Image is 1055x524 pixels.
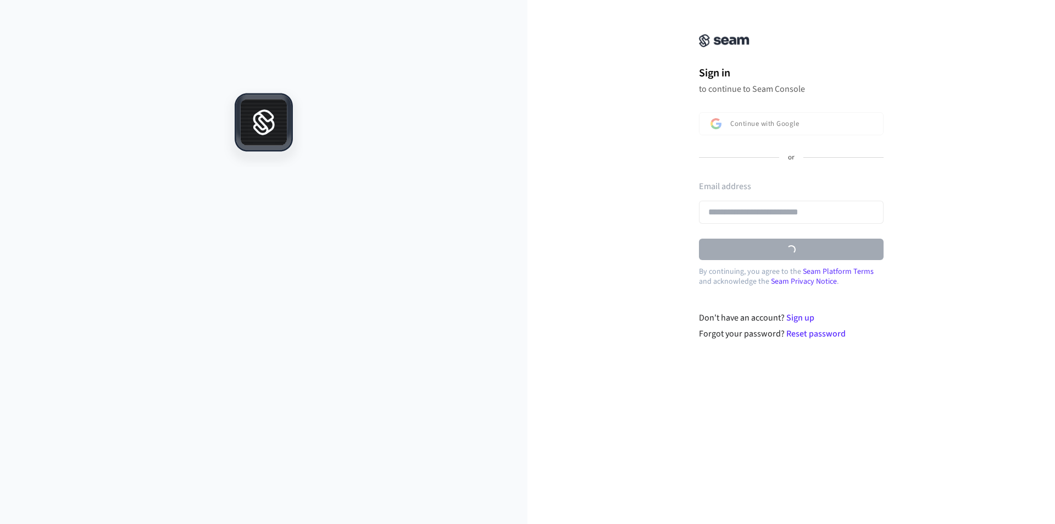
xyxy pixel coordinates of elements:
[786,328,846,340] a: Reset password
[788,153,795,163] p: or
[771,276,837,287] a: Seam Privacy Notice
[803,266,874,277] a: Seam Platform Terms
[699,34,749,47] img: Seam Console
[699,311,884,324] div: Don't have an account?
[699,267,884,286] p: By continuing, you agree to the and acknowledge the .
[699,84,884,95] p: to continue to Seam Console
[699,327,884,340] div: Forgot your password?
[699,65,884,81] h1: Sign in
[786,312,814,324] a: Sign up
